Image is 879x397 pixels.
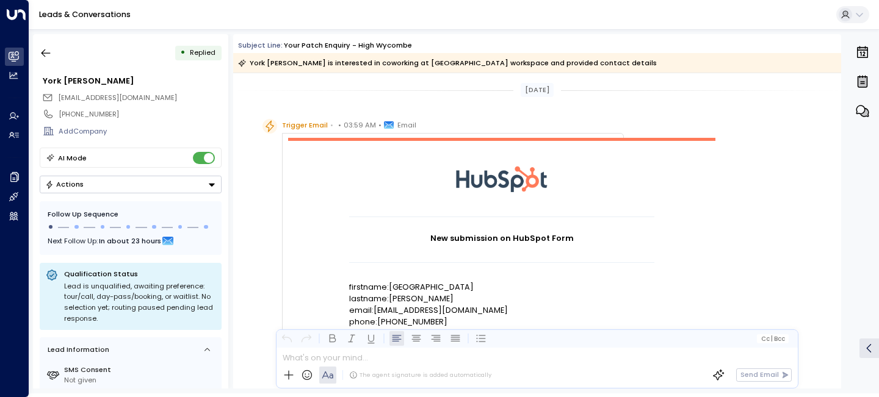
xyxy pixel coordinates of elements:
div: Not given [64,375,217,385]
span: • [378,119,382,131]
button: Actions [40,176,222,193]
div: [DATE] [521,83,554,97]
p: firstname:[GEOGRAPHIC_DATA] [349,281,654,293]
div: [PHONE_NUMBER] [59,109,221,120]
div: Follow Up Sequence [48,209,214,220]
span: • [338,119,341,131]
p: phone:[PHONE_NUMBER] [349,316,654,327]
span: Email [397,119,416,131]
span: [EMAIL_ADDRESS][DOMAIN_NAME] [58,93,177,102]
div: York [PERSON_NAME] is interested in coworking at [GEOGRAPHIC_DATA] workspace and provided contact... [238,57,657,69]
div: York [PERSON_NAME] [43,75,221,87]
p: lastname:[PERSON_NAME] [349,293,654,304]
span: Trigger Email [282,119,328,131]
div: The agent signature is added automatically [349,371,491,379]
p: Qualification Status [64,269,215,279]
div: Button group with a nested menu [40,176,222,193]
div: • [180,44,186,62]
div: Next Follow Up: [48,234,214,248]
span: Cc Bcc [761,335,785,342]
button: Cc|Bcc [757,334,789,343]
span: | [771,335,773,342]
div: AddCompany [59,126,221,137]
span: In about 23 hours [99,234,161,248]
button: Redo [299,331,314,346]
a: Leads & Conversations [39,9,131,20]
span: york@fiveonabike.com [58,93,177,103]
label: SMS Consent [64,365,217,375]
div: Lead is unqualified, awaiting preference: tour/call, day-pass/booking, or waitlist. No selection ... [64,281,215,324]
div: AI Mode [58,152,87,164]
div: Actions [45,180,84,188]
span: 03:59 AM [344,119,376,131]
img: HubSpot [456,141,548,216]
div: Your Patch enquiry - High Wycombe [284,40,412,51]
span: Subject Line: [238,40,283,50]
h1: New submission on HubSpot Form [349,232,654,244]
span: • [330,119,333,131]
span: Replied [190,48,215,57]
button: Undo [280,331,294,346]
p: location of interest: [GEOGRAPHIC_DATA] [349,328,654,340]
div: Lead Information [44,345,109,355]
p: email:[EMAIL_ADDRESS][DOMAIN_NAME] [349,304,654,316]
